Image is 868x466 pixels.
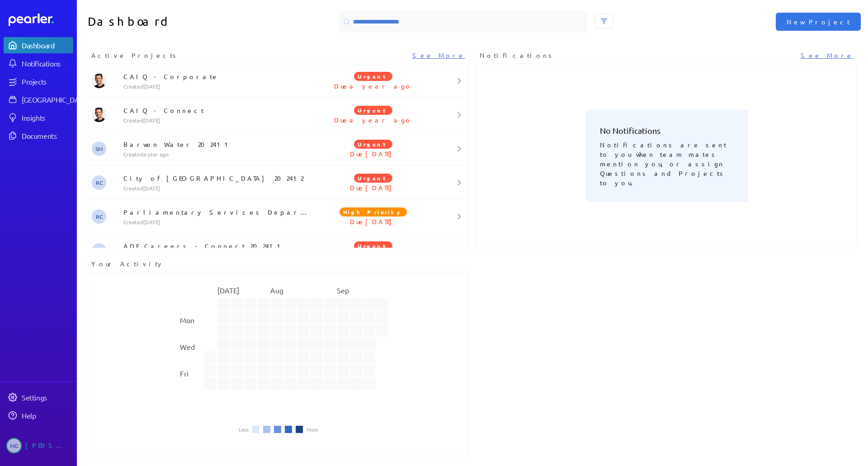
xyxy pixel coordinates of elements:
p: Due [DATE] [310,149,437,158]
span: High Priority [340,207,407,217]
div: Help [22,411,72,420]
h1: Dashboard [88,11,275,33]
a: Settings [4,389,73,405]
img: James Layton [92,108,106,122]
a: Dashboard [9,14,73,26]
span: Your Activity [91,259,164,268]
span: Robert Craig [92,175,106,190]
span: Notifications [480,51,555,60]
a: Documents [4,127,73,144]
span: Urgent [354,241,392,250]
p: Created [DATE] [123,83,310,90]
a: Projects [4,73,73,89]
text: Aug [270,286,283,295]
div: Insights [22,113,72,122]
p: Due [DATE] [310,183,437,192]
div: Dashboard [22,41,72,50]
text: Fri [180,369,189,378]
span: Active Projects [91,51,179,60]
text: Wed [180,342,195,351]
p: Due a year ago [310,81,437,90]
div: [PERSON_NAME] [25,438,71,453]
span: Urgent [354,174,392,183]
button: New Project [776,13,861,31]
span: Robert Craig [92,209,106,224]
h3: No Notifications [600,124,734,137]
span: Urgent [354,72,392,81]
p: Parliamentary Services Department [GEOGRAPHIC_DATA] - PSD014 [123,207,310,217]
a: MG[PERSON_NAME] [4,434,73,457]
div: Projects [22,77,72,86]
a: See More [412,51,465,60]
span: Urgent [354,106,392,115]
li: More [307,427,318,432]
text: Mon [180,315,194,325]
span: Stuart Meyers [92,243,106,258]
text: Sep [337,286,349,295]
a: See More [801,51,854,60]
span: Stuart Meyers [92,141,106,156]
p: Due a year ago [310,115,437,124]
div: Settings [22,393,72,402]
a: [GEOGRAPHIC_DATA] [4,91,73,108]
p: CAIQ - Connect [123,106,310,115]
p: City of [GEOGRAPHIC_DATA] 202412 [123,174,310,183]
p: ADF Careers - Connect 202411 [123,241,310,250]
div: Documents [22,131,72,140]
a: Notifications [4,55,73,71]
text: [DATE] [217,286,239,295]
p: Created a year ago [123,151,310,158]
p: Created [DATE] [123,184,310,192]
p: Created [DATE] [123,218,310,226]
img: James Layton [92,74,106,88]
span: New Project [787,17,850,26]
a: Dashboard [4,37,73,53]
p: Due [DATE] [310,217,437,226]
div: [GEOGRAPHIC_DATA] [22,95,89,104]
div: Notifications [22,59,72,68]
p: Barwon Water 202411 [123,140,310,149]
a: Insights [4,109,73,126]
p: CAIQ - Corporate [123,72,310,81]
p: Notifications are sent to you when team mates mention you, or assign Questions and Projects to you. [600,137,734,188]
span: Urgent [354,140,392,149]
a: Help [4,407,73,424]
span: Matt Green [6,438,22,453]
li: Less [239,427,249,432]
p: Created [DATE] [123,117,310,124]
